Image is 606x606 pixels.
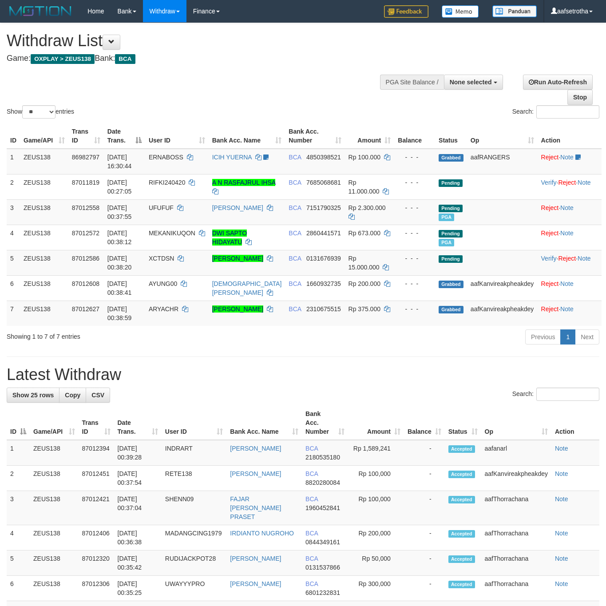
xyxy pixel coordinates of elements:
[79,525,114,551] td: 87012406
[7,32,395,50] h1: Withdraw List
[212,305,263,313] a: [PERSON_NAME]
[20,199,68,225] td: ZEUS138
[212,280,282,296] a: [DEMOGRAPHIC_DATA][PERSON_NAME]
[7,275,20,301] td: 6
[442,5,479,18] img: Button%20Memo.svg
[560,230,574,237] a: Note
[145,123,209,149] th: User ID: activate to sort column ascending
[20,275,68,301] td: ZEUS138
[538,123,602,149] th: Action
[538,225,602,250] td: ·
[114,551,162,576] td: [DATE] 00:35:42
[448,445,475,453] span: Accepted
[149,305,178,313] span: ARYACHR
[439,154,463,162] span: Grabbed
[114,440,162,466] td: [DATE] 00:39:28
[541,204,559,211] a: Reject
[7,4,74,18] img: MOTION_logo.png
[481,551,551,576] td: aafThorrachana
[12,392,54,399] span: Show 25 rows
[114,525,162,551] td: [DATE] 00:36:38
[306,179,341,186] span: Copy 7685068681 to clipboard
[349,305,380,313] span: Rp 375.000
[536,105,599,119] input: Search:
[305,530,318,537] span: BCA
[7,199,20,225] td: 3
[481,491,551,525] td: aafThorrachana
[555,445,568,452] a: Note
[398,203,432,212] div: - - -
[467,149,538,174] td: aafRANGERS
[289,305,301,313] span: BCA
[305,589,340,596] span: Copy 6801232831 to clipboard
[398,153,432,162] div: - - -
[31,54,95,64] span: OXPLAY > ZEUS138
[305,580,318,587] span: BCA
[230,445,281,452] a: [PERSON_NAME]
[30,551,79,576] td: ZEUS138
[435,123,467,149] th: Status
[560,204,574,211] a: Note
[107,280,132,296] span: [DATE] 00:38:41
[230,555,281,562] a: [PERSON_NAME]
[149,255,174,262] span: XCTDSN
[107,179,132,195] span: [DATE] 00:27:05
[467,123,538,149] th: Op: activate to sort column ascending
[20,225,68,250] td: ZEUS138
[348,491,404,525] td: Rp 100,000
[20,301,68,326] td: ZEUS138
[289,255,301,262] span: BCA
[212,204,263,211] a: [PERSON_NAME]
[114,491,162,525] td: [DATE] 00:37:04
[384,5,428,18] img: Feedback.jpg
[230,495,281,520] a: FAJAR [PERSON_NAME] PRASET
[444,75,503,90] button: None selected
[578,255,591,262] a: Note
[72,280,99,287] span: 87012608
[7,123,20,149] th: ID
[555,470,568,477] a: Note
[560,154,574,161] a: Note
[30,525,79,551] td: ZEUS138
[404,551,445,576] td: -
[162,491,227,525] td: SHENN09
[285,123,345,149] th: Bank Acc. Number: activate to sort column ascending
[72,179,99,186] span: 87011819
[209,123,285,149] th: Bank Acc. Name: activate to sort column ascending
[448,496,475,503] span: Accepted
[162,440,227,466] td: INDRART
[79,491,114,525] td: 87012421
[305,539,340,546] span: Copy 0844349161 to clipboard
[536,388,599,401] input: Search:
[481,406,551,440] th: Op: activate to sort column ascending
[560,305,574,313] a: Note
[107,305,132,321] span: [DATE] 00:38:59
[439,281,463,288] span: Grabbed
[230,580,281,587] a: [PERSON_NAME]
[448,581,475,588] span: Accepted
[541,230,559,237] a: Reject
[555,495,568,503] a: Note
[149,204,174,211] span: UFUFUF
[348,466,404,491] td: Rp 100,000
[7,301,20,326] td: 7
[7,525,30,551] td: 4
[7,491,30,525] td: 3
[404,525,445,551] td: -
[7,388,59,403] a: Show 25 rows
[525,329,561,345] a: Previous
[306,230,341,237] span: Copy 2860441571 to clipboard
[538,250,602,275] td: · ·
[72,230,99,237] span: 87012572
[538,275,602,301] td: ·
[7,406,30,440] th: ID: activate to sort column descending
[538,149,602,174] td: ·
[7,250,20,275] td: 5
[349,255,380,271] span: Rp 15.000.000
[7,174,20,199] td: 2
[551,406,599,440] th: Action
[306,154,341,161] span: Copy 4850398521 to clipboard
[162,466,227,491] td: RETE138
[439,205,463,212] span: Pending
[448,555,475,563] span: Accepted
